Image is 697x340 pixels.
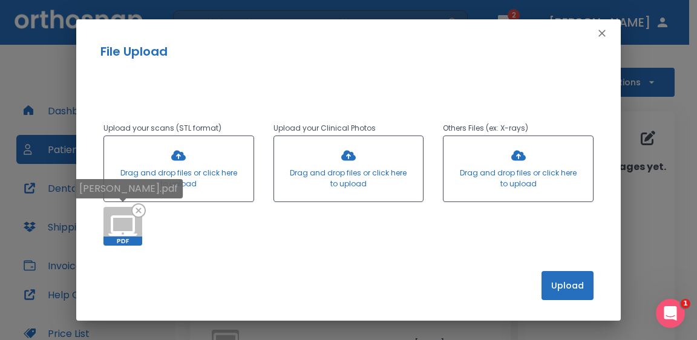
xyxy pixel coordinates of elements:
iframe: Intercom live chat [656,299,685,328]
p: [PERSON_NAME].pdf [79,181,178,196]
h2: File Upload [100,42,597,60]
button: Upload [542,271,594,300]
p: Others Files (ex: X-rays) [443,121,594,136]
span: PDF [103,237,142,246]
span: 1 [681,299,690,309]
p: Upload your scans (STL format) [103,121,254,136]
p: Upload your Clinical Photos [273,121,424,136]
